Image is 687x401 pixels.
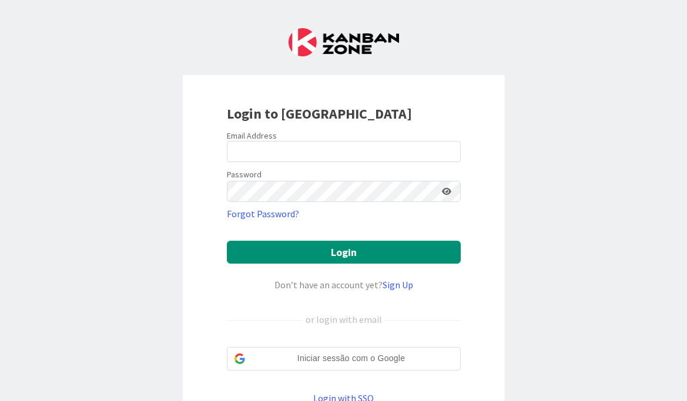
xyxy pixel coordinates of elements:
[227,169,262,181] label: Password
[227,241,461,264] button: Login
[303,312,385,326] div: or login with email
[289,28,399,56] img: Kanban Zone
[383,279,413,291] a: Sign Up
[227,130,277,141] label: Email Address
[227,278,461,292] div: Don’t have an account yet?
[227,207,299,221] a: Forgot Password?
[227,347,461,370] div: Iniciar sessão com o Google
[250,352,453,365] span: Iniciar sessão com o Google
[227,105,412,123] b: Login to [GEOGRAPHIC_DATA]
